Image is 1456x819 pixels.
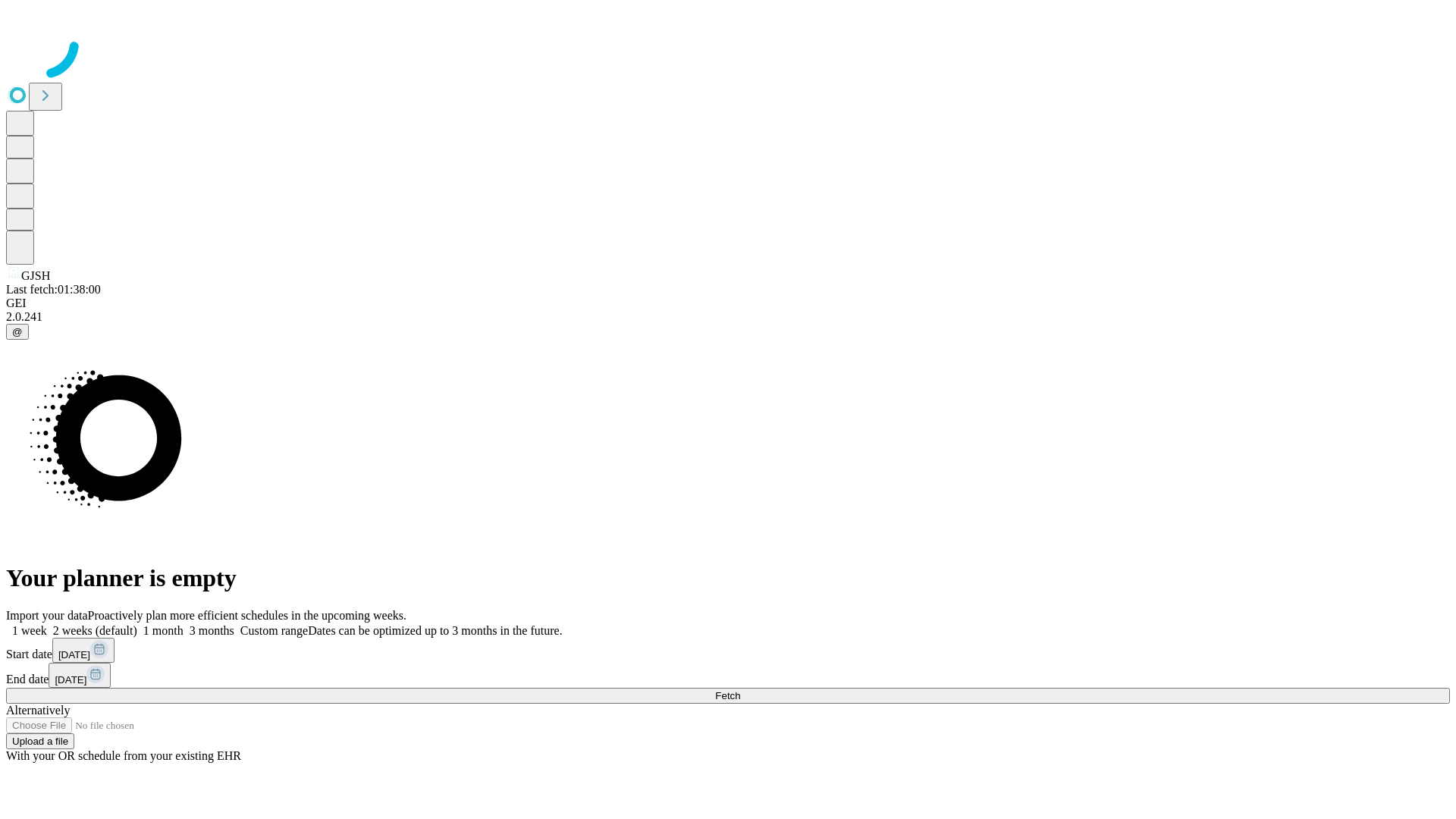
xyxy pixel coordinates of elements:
[6,688,1450,704] button: Fetch
[58,649,90,661] span: [DATE]
[6,663,1450,688] div: End date
[55,674,86,686] span: [DATE]
[715,690,740,701] span: Fetch
[12,326,23,337] span: @
[88,609,406,622] span: Proactively plan more efficient schedules in the upcoming weeks.
[52,638,115,663] button: [DATE]
[6,564,1450,592] h1: Your planner is empty
[6,283,101,296] span: Last fetch: 01:38:00
[240,624,308,637] span: Custom range
[53,624,137,637] span: 2 weeks (default)
[6,749,241,762] span: With your OR schedule from your existing EHR
[6,733,74,749] button: Upload a file
[6,609,88,622] span: Import your data
[6,297,1450,310] div: GEI
[21,269,50,282] span: GJSH
[143,624,184,637] span: 1 month
[6,638,1450,663] div: Start date
[190,624,234,637] span: 3 months
[12,624,47,637] span: 1 week
[6,324,29,340] button: @
[49,663,111,688] button: [DATE]
[6,310,1450,324] div: 2.0.241
[308,624,562,637] span: Dates can be optimized up to 3 months in the future.
[6,704,70,717] span: Alternatively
